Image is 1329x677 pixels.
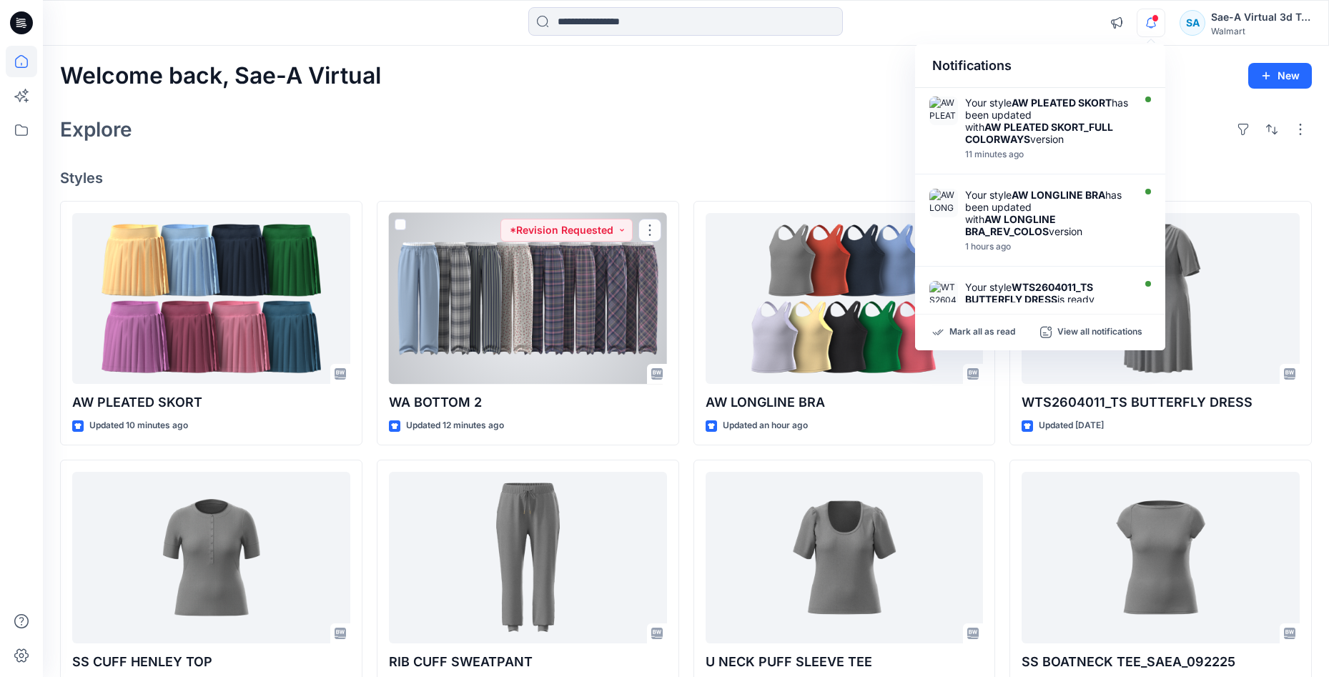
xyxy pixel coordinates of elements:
p: View all notifications [1057,326,1142,339]
div: Notifications [915,44,1165,88]
a: WA BOTTOM 2 [389,213,667,385]
a: SS CUFF HENLEY TOP [72,472,350,643]
p: Updated an hour ago [723,418,808,433]
p: Updated 10 minutes ago [89,418,188,433]
p: Updated [DATE] [1039,418,1104,433]
p: Mark all as read [949,326,1015,339]
p: WTS2604011_TS BUTTERFLY DRESS [1022,392,1300,412]
div: Your style has been updated with version [965,97,1130,145]
h2: Welcome back, Sae-A Virtual [60,63,381,89]
a: RIB CUFF SWEATPANT [389,472,667,643]
div: Monday, October 13, 2025 04:53 [965,242,1130,252]
a: U NECK PUFF SLEEVE TEE [706,472,984,643]
img: AW LONGLINE BRA_REV_COLOS [929,189,958,217]
a: SS BOATNECK TEE_SAEA_092225 [1022,472,1300,643]
p: AW PLEATED SKORT [72,392,350,412]
strong: AW PLEATED SKORT_FULL COLORWAYS [965,121,1113,145]
div: SA [1180,10,1205,36]
p: AW LONGLINE BRA [706,392,984,412]
div: Your style has been updated with version [965,189,1130,237]
p: RIB CUFF SWEATPANT [389,652,667,672]
p: SS BOATNECK TEE_SAEA_092225 [1022,652,1300,672]
h4: Styles [60,169,1312,187]
div: Walmart [1211,26,1311,36]
div: Your style is ready [965,281,1130,305]
a: AW LONGLINE BRA [706,213,984,385]
a: AW PLEATED SKORT [72,213,350,385]
h2: Explore [60,118,132,141]
strong: AW PLEATED SKORT [1012,97,1112,109]
div: Monday, October 13, 2025 06:03 [965,149,1130,159]
div: Sae-A Virtual 3d Team [1211,9,1311,26]
p: SS CUFF HENLEY TOP [72,652,350,672]
button: New [1248,63,1312,89]
img: WTS2604011_SOFT SILVER [929,281,958,310]
p: WA BOTTOM 2 [389,392,667,412]
p: U NECK PUFF SLEEVE TEE [706,652,984,672]
img: AW PLEATED SKORT_FULL COLORWAYS [929,97,958,125]
p: Updated 12 minutes ago [406,418,504,433]
strong: AW LONGLINE BRA [1012,189,1105,201]
strong: WTS2604011_TS BUTTERFLY DRESS [965,281,1093,305]
strong: AW LONGLINE BRA_REV_COLOS [965,213,1056,237]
